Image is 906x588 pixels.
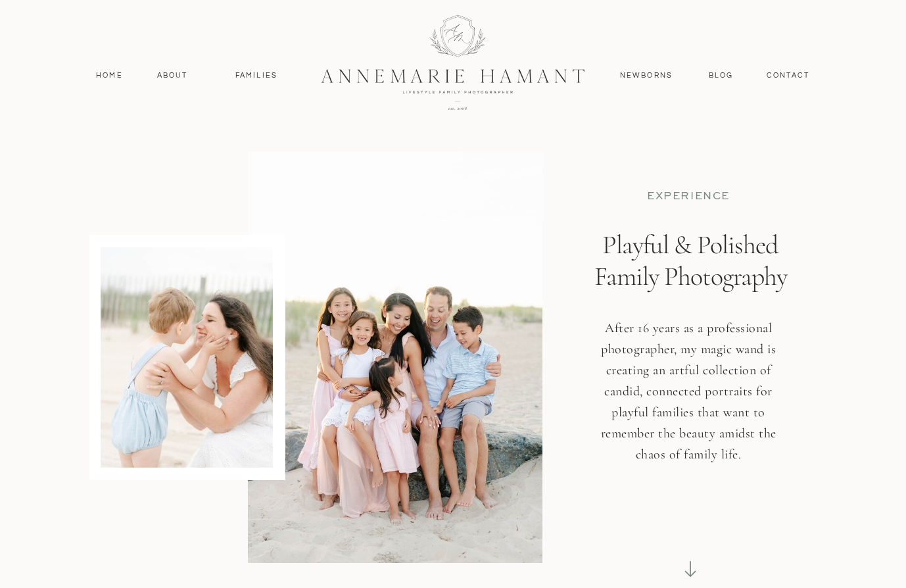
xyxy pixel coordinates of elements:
h1: Playful & Polished Family Photography [583,229,798,349]
a: Home [90,70,129,82]
a: About [153,70,191,82]
h3: After 16 years as a professional photographer, my magic wand is creating an artful collection of ... [592,318,785,487]
a: contact [759,70,817,82]
a: Families [227,70,286,82]
a: Blog [705,70,736,82]
p: EXPERIENCE [608,189,769,203]
a: Newborns [615,70,678,82]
